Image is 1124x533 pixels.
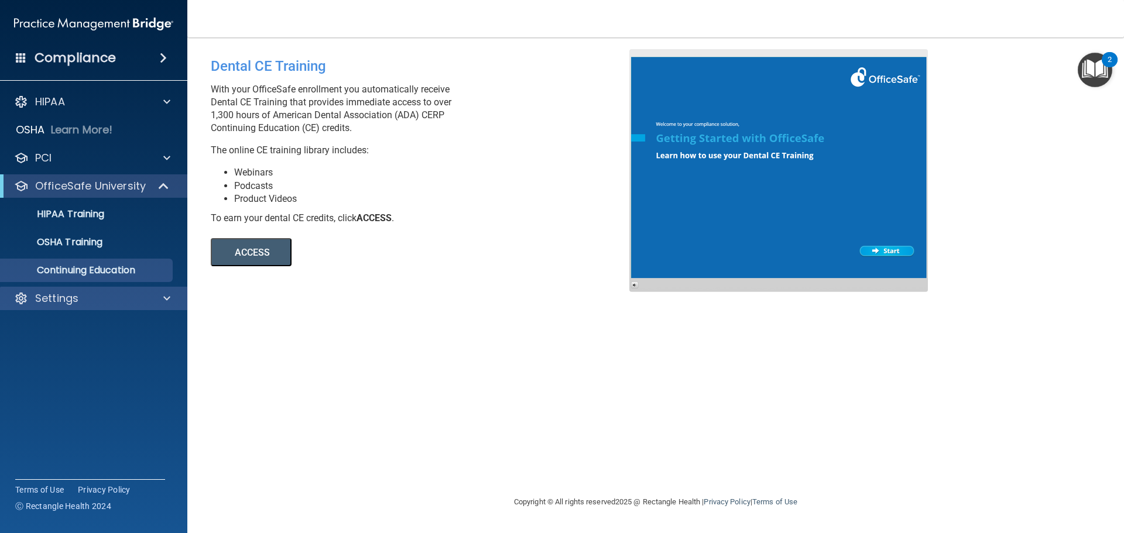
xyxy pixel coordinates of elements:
p: HIPAA Training [8,208,104,220]
li: Product Videos [234,192,638,205]
a: Terms of Use [15,484,64,496]
a: OfficeSafe University [14,179,170,193]
li: Webinars [234,166,638,179]
a: Terms of Use [752,497,797,506]
p: Settings [35,291,78,305]
a: Privacy Policy [704,497,750,506]
img: PMB logo [14,12,173,36]
a: PCI [14,151,170,165]
div: To earn your dental CE credits, click . [211,212,638,225]
p: Learn More! [51,123,113,137]
button: ACCESS [211,238,292,266]
p: With your OfficeSafe enrollment you automatically receive Dental CE Training that provides immedi... [211,83,638,135]
div: Dental CE Training [211,49,638,83]
p: OfficeSafe University [35,179,146,193]
a: Privacy Policy [78,484,131,496]
a: Settings [14,291,170,305]
a: HIPAA [14,95,170,109]
p: Continuing Education [8,264,167,276]
a: ACCESS [211,249,531,257]
li: Podcasts [234,180,638,192]
p: The online CE training library includes: [211,144,638,157]
p: HIPAA [35,95,65,109]
p: PCI [35,151,52,165]
div: 2 [1108,60,1112,75]
p: OSHA [16,123,45,137]
button: Open Resource Center, 2 new notifications [1078,53,1112,87]
span: Ⓒ Rectangle Health 2024 [15,500,111,512]
h4: Compliance [35,50,116,66]
b: ACCESS [357,212,392,223]
div: Copyright © All rights reserved 2025 @ Rectangle Health | | [442,483,869,521]
p: OSHA Training [8,236,102,248]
